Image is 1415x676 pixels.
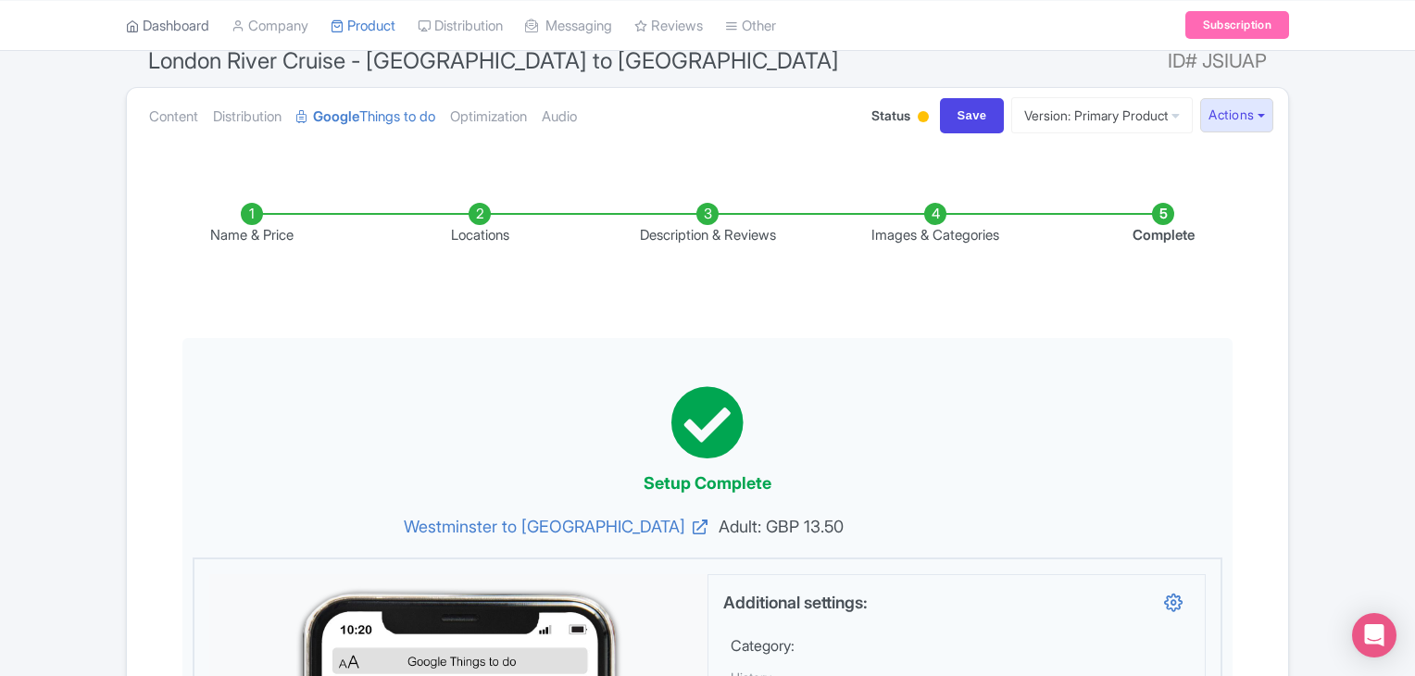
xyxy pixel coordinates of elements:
strong: Google [313,106,359,128]
span: ID# JSIUAP [1168,43,1267,80]
label: Additional settings: [723,590,868,618]
div: Open Intercom Messenger [1352,613,1396,657]
span: Setup Complete [644,473,771,493]
li: Name & Price [138,203,366,246]
span: Status [871,106,910,125]
li: Complete [1049,203,1277,246]
a: Westminster to [GEOGRAPHIC_DATA] [211,514,707,539]
li: Description & Reviews [594,203,821,246]
span: Adult: GBP 13.50 [707,514,1204,539]
a: Subscription [1185,11,1289,39]
a: GoogleThings to do [296,88,435,146]
a: Distribution [213,88,282,146]
span: London River Cruise - [GEOGRAPHIC_DATA] to [GEOGRAPHIC_DATA] [148,47,839,74]
li: Images & Categories [821,203,1049,246]
label: Category: [731,634,795,657]
a: Version: Primary Product [1011,97,1193,133]
button: Actions [1200,98,1273,132]
input: Save [940,98,1005,133]
a: Optimization [450,88,527,146]
li: Locations [366,203,594,246]
a: Audio [542,88,577,146]
a: Content [149,88,198,146]
div: Building [914,104,933,132]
